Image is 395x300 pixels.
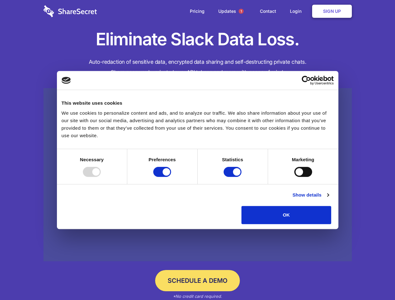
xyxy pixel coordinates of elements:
a: Sign Up [312,5,352,18]
a: Show details [292,191,329,199]
a: Schedule a Demo [155,270,240,291]
a: Usercentrics Cookiebot - opens in a new window [279,76,334,85]
img: logo-wordmark-white-trans-d4663122ce5f474addd5e946df7df03e33cb6a1c49d2221995e7729f52c070b2.svg [43,5,97,17]
div: We use cookies to personalize content and ads, and to analyze our traffic. We also share informat... [62,109,334,139]
a: Pricing [184,2,211,21]
strong: Necessary [80,157,104,162]
a: Login [284,2,311,21]
div: This website uses cookies [62,99,334,107]
a: Contact [254,2,282,21]
a: Wistia video thumbnail [43,88,352,262]
span: 1 [239,9,244,14]
h4: Auto-redaction of sensitive data, encrypted data sharing and self-destructing private chats. Shar... [43,57,352,77]
h1: Eliminate Slack Data Loss. [43,28,352,51]
em: *No credit card required. [173,294,222,299]
strong: Statistics [222,157,243,162]
img: logo [62,77,71,84]
strong: Marketing [292,157,314,162]
strong: Preferences [149,157,176,162]
button: OK [241,206,331,224]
